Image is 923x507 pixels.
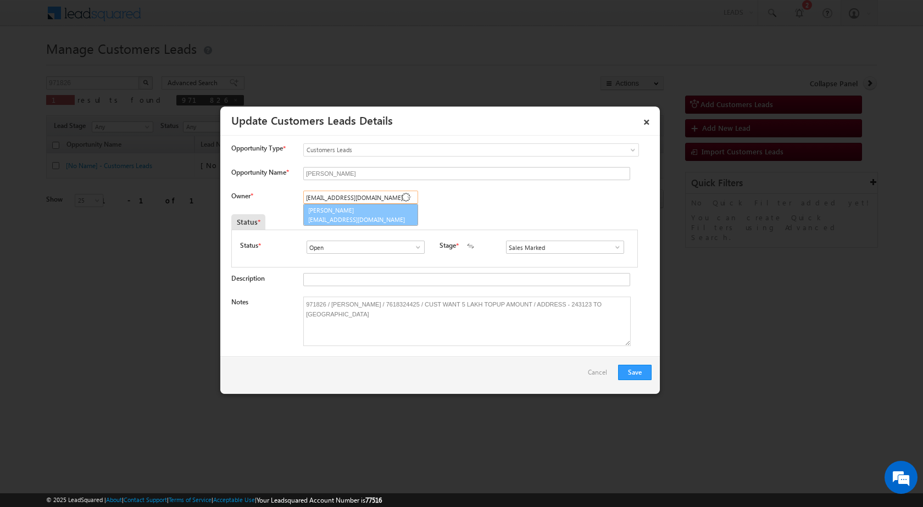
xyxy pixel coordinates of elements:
[231,143,283,153] span: Opportunity Type
[304,145,594,155] span: Customers Leads
[149,338,199,353] em: Start Chat
[308,215,407,224] span: [EMAIL_ADDRESS][DOMAIN_NAME]
[440,241,456,250] label: Stage
[169,496,212,503] a: Terms of Service
[618,365,652,380] button: Save
[231,214,265,230] div: Status
[231,112,393,127] a: Update Customers Leads Details
[303,143,639,157] a: Customers Leads
[304,204,418,225] a: [PERSON_NAME]
[46,495,382,505] span: © 2025 LeadSquared | | | | |
[506,241,624,254] input: Type to Search
[365,496,382,504] span: 77516
[124,496,167,503] a: Contact Support
[637,110,656,130] a: ×
[588,365,613,386] a: Cancel
[106,496,122,503] a: About
[402,192,416,203] a: Show All Items
[14,102,201,329] textarea: Type your message and hit 'Enter'
[257,496,382,504] span: Your Leadsquared Account Number is
[57,58,185,72] div: Chat with us now
[231,168,288,176] label: Opportunity Name
[240,241,258,250] label: Status
[180,5,207,32] div: Minimize live chat window
[231,274,265,282] label: Description
[213,496,255,503] a: Acceptable Use
[608,242,621,253] a: Show All Items
[231,192,253,200] label: Owner
[19,58,46,72] img: d_60004797649_company_0_60004797649
[303,191,418,204] input: Type to Search
[408,242,422,253] a: Show All Items
[231,298,248,306] label: Notes
[307,241,425,254] input: Type to Search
